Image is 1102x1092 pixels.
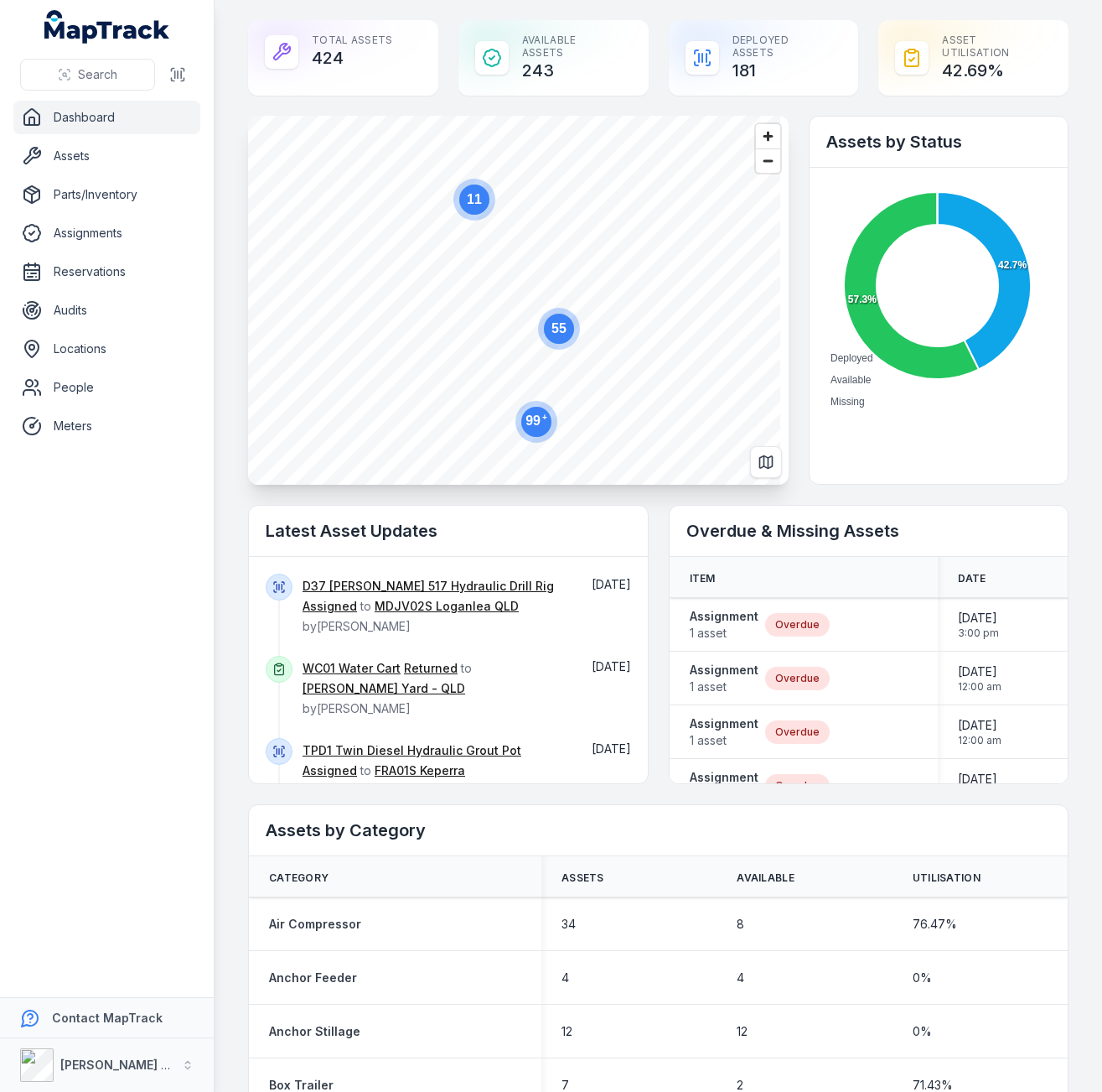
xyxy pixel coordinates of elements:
span: 4 [737,970,744,986]
h2: Assets by Category [266,819,1051,842]
span: [DATE] [592,741,631,756]
time: 9/14/2025, 12:00:00 AM [958,717,1001,747]
a: Audits [13,294,200,327]
span: [DATE] [592,577,631,591]
span: 4 [561,970,569,986]
time: 10/7/2025, 7:37:43 AM [592,659,631,673]
a: Parts/Inventory [13,178,200,211]
div: Overdue [765,774,830,798]
time: 7/31/2025, 12:00:00 AM [958,663,1001,694]
span: [DATE] [592,659,631,673]
span: 34 [561,916,576,933]
button: Zoom in [756,124,780,148]
span: 3:00 pm [958,627,999,640]
span: [DATE] [958,663,1001,680]
div: Overdue [765,667,830,690]
a: Locations [13,332,200,366]
div: Overdue [765,613,830,637]
span: Deployed [830,352,873,364]
canvas: Map [248,116,780,485]
button: Zoom out [756,148,780,173]
span: Item [690,572,716,585]
span: Available [830,374,871,386]
text: 99 [525,413,547,428]
button: Switch to Map View [750,446,782,478]
a: WC01 Water Cart [303,660,401,677]
span: 12 [561,1023,572,1040]
a: Assignment1 asset [690,662,758,695]
a: MapTrack [44,10,170,44]
h2: Assets by Status [826,130,1051,153]
a: Assets [13,139,200,173]
span: 8 [737,916,744,933]
a: Assignments [13,216,200,250]
strong: Assignment [690,662,758,679]
span: Date [958,572,986,585]
a: Assignment1 asset [690,608,758,642]
strong: Assignment [690,769,758,786]
a: Reservations [13,255,200,289]
h2: Latest Asset Updates [266,519,631,543]
a: Anchor Feeder [269,970,357,986]
a: Assignment [690,769,758,803]
strong: Assignment [690,608,758,625]
span: 1 asset [690,625,758,642]
a: MDJV02S Loganlea QLD [375,598,519,615]
strong: Contact MapTrack [52,1011,163,1025]
span: to by [PERSON_NAME] [303,661,472,715]
span: 12:00 am [958,734,1001,747]
a: FRA01S Keperra [375,762,465,779]
a: D37 [PERSON_NAME] 517 Hydraulic Drill Rig [303,578,554,595]
span: Search [78,66,117,83]
span: Available [737,871,794,885]
time: 9/30/2025, 3:00:00 PM [958,610,999,640]
a: [PERSON_NAME] Yard - QLD [303,680,465,697]
time: 10/7/2025, 7:40:17 AM [592,577,631,591]
a: Anchor Stillage [269,1023,360,1040]
span: to by [PERSON_NAME] [303,579,554,633]
text: 11 [467,192,482,206]
span: [DATE] [958,610,999,627]
span: 0 % [913,970,932,986]
a: Assigned [303,598,357,615]
text: 55 [551,321,567,335]
span: to by [PERSON_NAME] [303,743,521,798]
span: Assets [561,871,604,885]
span: 1 asset [690,732,758,749]
span: 0 % [913,1023,932,1040]
strong: [PERSON_NAME] Group [60,1058,198,1072]
a: Assignment1 asset [690,715,758,749]
a: Meters [13,409,200,443]
button: Search [20,59,155,91]
tspan: + [542,413,547,422]
time: 10/2/2025, 11:37:16 AM [592,741,631,756]
span: [DATE] [958,717,1001,734]
a: Returned [404,660,458,677]
a: People [13,371,200,404]
time: 9/13/2025, 12:00:00 AM [958,771,1001,801]
h2: Overdue & Missing Assets [686,519,1052,543]
span: Utilisation [913,871,980,885]
span: 1 asset [690,679,758,695]
a: Air Compressor [269,916,361,933]
span: [DATE] [958,771,1001,788]
a: Assigned [303,762,357,779]
span: Missing [830,396,865,408]
span: 76.47 % [913,916,957,933]
span: 12 [737,1023,748,1040]
div: Overdue [765,720,830,744]
strong: Assignment [690,715,758,732]
span: Category [269,871,329,885]
span: 12:00 am [958,680,1001,694]
a: TPD1 Twin Diesel Hydraulic Grout Pot [303,742,521,759]
a: Dashboard [13,101,200,134]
